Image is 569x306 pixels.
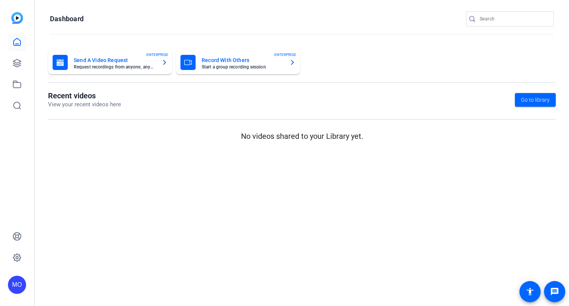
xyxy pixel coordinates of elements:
[146,52,168,57] span: ENTERPRISE
[515,93,556,107] a: Go to library
[176,50,300,75] button: Record With OthersStart a group recording sessionENTERPRISE
[202,65,283,69] mat-card-subtitle: Start a group recording session
[521,96,550,104] span: Go to library
[74,56,155,65] mat-card-title: Send A Video Request
[480,14,548,23] input: Search
[11,12,23,24] img: blue-gradient.svg
[202,56,283,65] mat-card-title: Record With Others
[8,276,26,294] div: MO
[550,287,559,296] mat-icon: message
[48,130,556,142] p: No videos shared to your Library yet.
[48,91,121,100] h1: Recent videos
[48,50,172,75] button: Send A Video RequestRequest recordings from anyone, anywhereENTERPRISE
[525,287,535,296] mat-icon: accessibility
[50,14,84,23] h1: Dashboard
[274,52,296,57] span: ENTERPRISE
[48,100,121,109] p: View your recent videos here
[74,65,155,69] mat-card-subtitle: Request recordings from anyone, anywhere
